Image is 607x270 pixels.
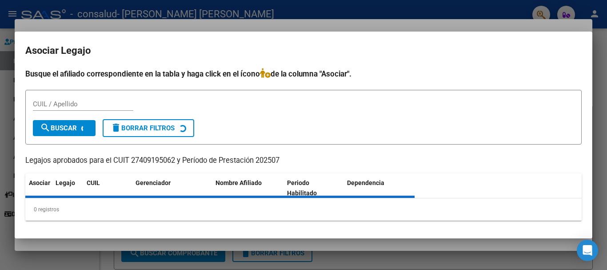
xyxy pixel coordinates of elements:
div: Open Intercom Messenger [577,240,598,261]
p: Legajos aprobados para el CUIT 27409195062 y Período de Prestación 202507 [25,155,582,166]
button: Buscar [33,120,96,136]
datatable-header-cell: Periodo Habilitado [284,173,343,203]
span: Legajo [56,179,75,186]
h4: Busque el afiliado correspondiente en la tabla y haga click en el ícono de la columna "Asociar". [25,68,582,80]
span: Periodo Habilitado [287,179,317,197]
button: Borrar Filtros [103,119,194,137]
span: Dependencia [347,179,384,186]
datatable-header-cell: Legajo [52,173,83,203]
datatable-header-cell: Gerenciador [132,173,212,203]
datatable-header-cell: Nombre Afiliado [212,173,284,203]
span: Buscar [40,124,77,132]
mat-icon: search [40,122,51,133]
span: Nombre Afiliado [216,179,262,186]
span: Borrar Filtros [111,124,175,132]
datatable-header-cell: Dependencia [343,173,415,203]
span: CUIL [87,179,100,186]
datatable-header-cell: CUIL [83,173,132,203]
mat-icon: delete [111,122,121,133]
div: 0 registros [25,198,582,221]
h2: Asociar Legajo [25,42,582,59]
span: Gerenciador [136,179,171,186]
span: Asociar [29,179,50,186]
datatable-header-cell: Asociar [25,173,52,203]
